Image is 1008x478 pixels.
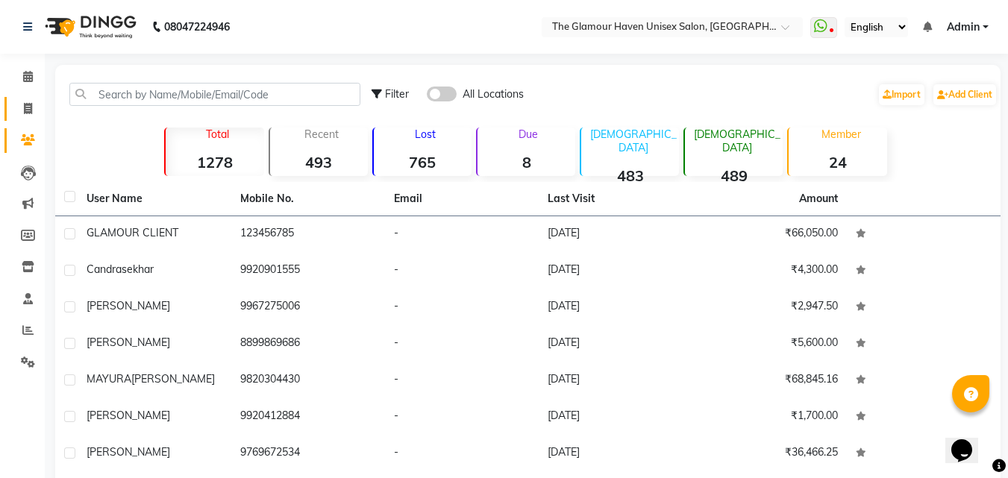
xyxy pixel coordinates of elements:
[231,253,385,289] td: 9920901555
[374,153,472,172] strong: 765
[231,326,385,362] td: 8899869686
[539,182,692,216] th: Last Visit
[789,153,886,172] strong: 24
[385,253,539,289] td: -
[87,372,131,386] span: MAYURA
[693,216,847,253] td: ₹66,050.00
[87,409,170,422] span: [PERSON_NAME]
[385,87,409,101] span: Filter
[385,326,539,362] td: -
[463,87,524,102] span: All Locations
[693,326,847,362] td: ₹5,600.00
[131,372,215,386] span: [PERSON_NAME]
[385,289,539,326] td: -
[231,435,385,472] td: 9769672534
[385,182,539,216] th: Email
[166,153,263,172] strong: 1278
[693,399,847,435] td: ₹1,700.00
[231,399,385,435] td: 9920412884
[87,299,170,312] span: [PERSON_NAME]
[164,6,230,48] b: 08047224946
[385,216,539,253] td: -
[231,289,385,326] td: 9967275006
[385,362,539,399] td: -
[78,182,231,216] th: User Name
[691,128,783,154] p: [DEMOGRAPHIC_DATA]
[480,128,575,141] p: Due
[693,435,847,472] td: ₹36,466.25
[539,362,692,399] td: [DATE]
[587,128,679,154] p: [DEMOGRAPHIC_DATA]
[87,445,170,459] span: [PERSON_NAME]
[693,362,847,399] td: ₹68,845.16
[231,182,385,216] th: Mobile No.
[380,128,472,141] p: Lost
[693,253,847,289] td: ₹4,300.00
[478,153,575,172] strong: 8
[276,128,368,141] p: Recent
[539,216,692,253] td: [DATE]
[231,362,385,399] td: 9820304430
[385,399,539,435] td: -
[539,289,692,326] td: [DATE]
[87,336,170,349] span: [PERSON_NAME]
[947,19,980,35] span: Admin
[581,166,679,185] strong: 483
[69,83,360,106] input: Search by Name/Mobile/Email/Code
[879,84,924,105] a: Import
[795,128,886,141] p: Member
[933,84,996,105] a: Add Client
[87,262,154,276] span: candrasekhar
[693,289,847,326] td: ₹2,947.50
[685,166,783,185] strong: 489
[945,418,993,463] iframe: chat widget
[172,128,263,141] p: Total
[87,226,178,239] span: GLAMOUR CLIENT
[539,435,692,472] td: [DATE]
[231,216,385,253] td: 123456785
[790,182,847,216] th: Amount
[539,399,692,435] td: [DATE]
[38,6,140,48] img: logo
[385,435,539,472] td: -
[539,253,692,289] td: [DATE]
[539,326,692,362] td: [DATE]
[270,153,368,172] strong: 493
